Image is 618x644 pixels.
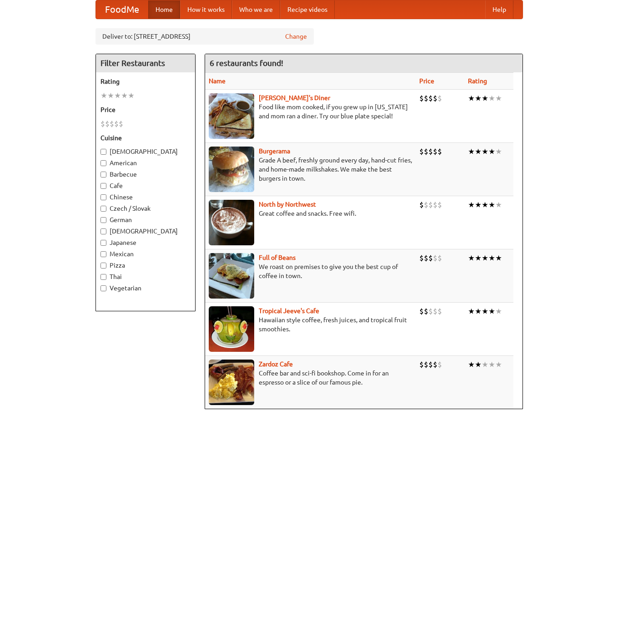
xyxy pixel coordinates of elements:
[114,91,121,101] li: ★
[96,54,195,72] h4: Filter Restaurants
[100,284,191,293] label: Vegetarian
[209,315,412,334] p: Hawaiian style coffee, fresh juices, and tropical fruit smoothies.
[495,93,502,103] li: ★
[114,119,119,129] li: $
[433,93,437,103] li: $
[468,200,475,210] li: ★
[100,206,106,212] input: Czech / Slovak
[428,360,433,370] li: $
[209,200,254,245] img: north.jpg
[495,360,502,370] li: ★
[100,194,106,200] input: Chinese
[482,253,488,263] li: ★
[259,147,290,155] a: Burgerama
[468,147,475,157] li: ★
[107,91,114,101] li: ★
[259,307,319,314] a: Tropical Jeeve's Cafe
[100,147,191,156] label: [DEMOGRAPHIC_DATA]
[100,215,191,224] label: German
[475,93,482,103] li: ★
[468,360,475,370] li: ★
[488,306,495,316] li: ★
[419,306,424,316] li: $
[100,172,106,177] input: Barbecue
[100,228,106,234] input: [DEMOGRAPHIC_DATA]
[475,306,482,316] li: ★
[468,77,487,85] a: Rating
[485,0,513,19] a: Help
[100,261,191,270] label: Pizza
[475,360,482,370] li: ★
[475,200,482,210] li: ★
[100,251,106,257] input: Mexican
[428,93,433,103] li: $
[259,201,316,208] a: North by Northwest
[428,306,433,316] li: $
[428,200,433,210] li: $
[424,306,428,316] li: $
[488,147,495,157] li: ★
[96,0,148,19] a: FoodMe
[209,253,254,299] img: beans.jpg
[488,253,495,263] li: ★
[468,306,475,316] li: ★
[433,147,437,157] li: $
[437,360,442,370] li: $
[419,77,434,85] a: Price
[495,253,502,263] li: ★
[105,119,110,129] li: $
[419,360,424,370] li: $
[259,94,330,101] a: [PERSON_NAME]'s Diner
[100,285,106,291] input: Vegetarian
[488,360,495,370] li: ★
[100,181,191,190] label: Cafe
[428,147,433,157] li: $
[210,59,283,67] ng-pluralize: 6 restaurants found!
[433,253,437,263] li: $
[100,105,191,114] h5: Price
[209,262,412,280] p: We roast on premises to give you the best cup of coffee in town.
[148,0,180,19] a: Home
[209,147,254,192] img: burgerama.jpg
[482,200,488,210] li: ★
[424,200,428,210] li: $
[428,253,433,263] li: $
[100,119,105,129] li: $
[468,253,475,263] li: ★
[100,160,106,166] input: American
[424,360,428,370] li: $
[100,133,191,142] h5: Cuisine
[100,170,191,179] label: Barbecue
[482,93,488,103] li: ★
[488,93,495,103] li: ★
[100,217,106,223] input: German
[100,238,191,247] label: Japanese
[259,360,293,368] a: Zardoz Cafe
[285,32,307,41] a: Change
[424,147,428,157] li: $
[424,93,428,103] li: $
[100,193,191,202] label: Chinese
[419,253,424,263] li: $
[209,77,226,85] a: Name
[437,200,442,210] li: $
[259,254,296,261] a: Full of Beans
[468,93,475,103] li: ★
[437,306,442,316] li: $
[475,253,482,263] li: ★
[100,149,106,155] input: [DEMOGRAPHIC_DATA]
[110,119,114,129] li: $
[495,200,502,210] li: ★
[121,91,128,101] li: ★
[475,147,482,157] li: ★
[100,91,107,101] li: ★
[100,263,106,269] input: Pizza
[100,249,191,259] label: Mexican
[100,274,106,280] input: Thai
[482,306,488,316] li: ★
[209,209,412,218] p: Great coffee and snacks. Free wifi.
